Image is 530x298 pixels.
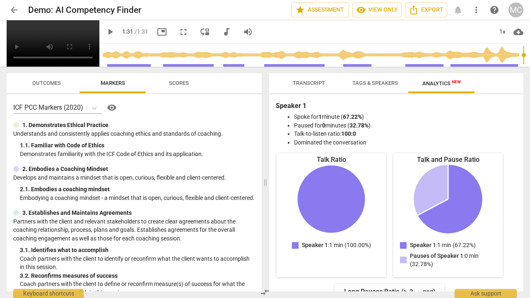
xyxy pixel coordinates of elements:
b: 67.22% [343,113,362,120]
p: Coach partners with the client to define or reconfirm measure(s) of success for what the client w... [20,280,255,297]
div: 1x [494,25,510,38]
span: visibility [356,5,366,15]
span: View only [356,5,398,15]
p: Understands and consistently applies coaching ethics and standards of coaching. [13,130,255,138]
li: Spoke for minute ( ) [294,113,515,121]
b: 1 [318,113,322,120]
a: Help [487,2,502,17]
div: 1. 1. Familiar with Code of Ethics [20,141,255,150]
button: Picture in picture [154,24,169,39]
span: Export [409,5,443,15]
span: visibility [107,103,117,113]
li: Dominated the conversation [294,138,515,147]
p: Embodying a coaching mindset - a mindset that is open, curious, flexible and client-centered. [20,194,255,202]
div: Keyboard shortcuts [13,289,84,298]
p: : 1 min (100.00%) [302,241,371,250]
div: Ask support [455,289,517,298]
button: View player as separate pane [198,24,212,39]
div: 2. 1. Embodies a coaching mindset [20,185,255,194]
button: View only [352,2,402,17]
span: Speaker 1 [302,242,328,248]
span: Speaker 1 [410,242,436,248]
div: Talk Ratio [277,155,386,164]
span: / 1:31 [135,28,148,35]
p: : 0 min (32.78%) [410,252,496,269]
button: MC [508,2,523,17]
span: help [489,5,499,15]
span: New [452,79,461,84]
p: 1. Demonstrates Ethical Practice [22,121,108,130]
div: 3. 1. Identifies what to accomplish [20,246,255,255]
span: Outcomes [32,80,61,86]
button: Play [103,24,118,39]
button: Fullscreen [176,24,191,39]
span: Tags & Speakers [352,80,398,86]
span: more_vert [471,5,481,15]
b: 32.78% [349,122,369,129]
button: Volume [241,24,255,39]
span: 1:31 [122,28,133,35]
button: Help [105,101,118,114]
span: audiotrack [222,27,231,37]
h2: Demo: AI Competency Finder [28,5,141,15]
p: Coach partners with the client to identify or reconfirm what the client wants to accomplish in th... [20,255,255,272]
p: 3. Establishes and Maintains Agreements [22,209,132,217]
span: Markers [101,80,125,86]
li: Paused for minutes ( ) [294,121,515,130]
span: Assessment [295,5,345,15]
span: move_down [200,27,210,37]
p: 2. Embodies a Coaching Mindset [22,165,108,173]
span: cloud_download [513,27,523,37]
button: Export [405,2,447,17]
b: Speaker 1 [276,102,306,110]
span: star [295,5,305,15]
span: picture_in_picture [157,27,167,37]
span: play_arrow [105,27,115,37]
p: Demonstrates familiarity with the ICF Code of Ethics and its application. [20,150,255,159]
div: Talk and Pause Ratio [393,155,503,164]
span: Pauses of Speaker 1 [410,252,463,259]
span: Scores [169,80,189,86]
span: compare_arrows [260,287,270,297]
button: Switch to audio player [219,24,234,39]
b: 100:0 [341,130,356,137]
button: Assessment [291,2,349,17]
span: arrow_back [9,5,19,15]
span: volume_up [243,27,253,37]
p: ICF PCC Markers (2020) [13,103,83,112]
p: Develops and maintains a mindset that is open, curious, flexible and client-centered. [13,173,255,182]
p: : 1 min (67.22%) [410,241,476,250]
div: 3. 2. Reconfirms measures of success [20,272,255,280]
a: Help [102,101,118,114]
span: Transcript [293,80,325,86]
span: Analytics [422,80,461,87]
li: Talk-to-listen ratio: [294,130,515,138]
p: Partners with the client and relevant stakeholders to create clear agreements about the coaching ... [13,217,255,243]
span: fullscreen [178,27,188,37]
b: 0 [322,122,325,129]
